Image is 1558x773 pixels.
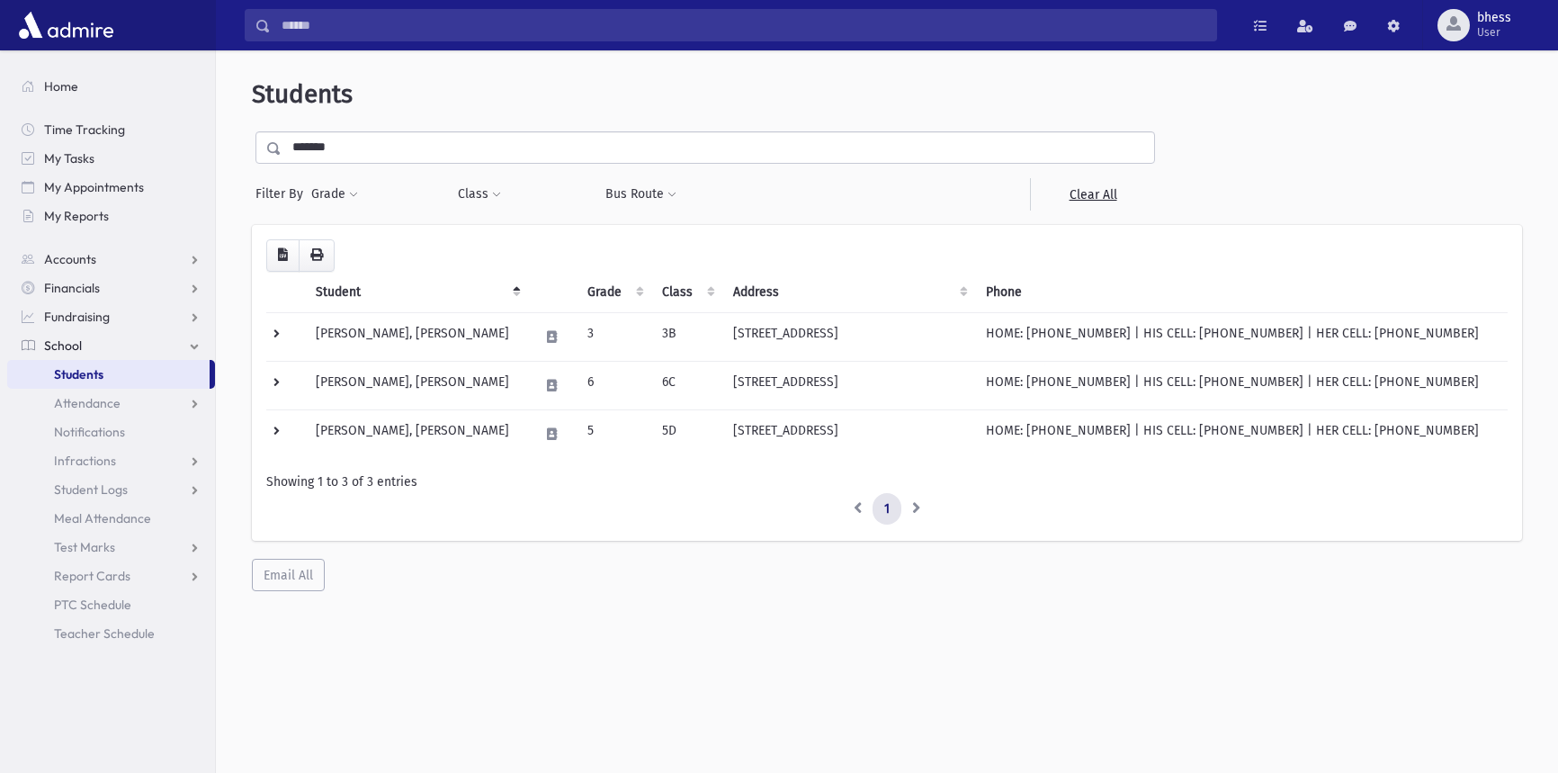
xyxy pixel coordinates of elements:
a: Test Marks [7,533,215,562]
a: Infractions [7,446,215,475]
th: Class: activate to sort column ascending [651,272,722,313]
span: Test Marks [54,539,115,555]
a: Financials [7,274,215,302]
span: Notifications [54,424,125,440]
span: Attendance [54,395,121,411]
td: [PERSON_NAME], [PERSON_NAME] [305,312,527,361]
span: Fundraising [44,309,110,325]
span: bhess [1477,11,1511,25]
a: 1 [873,493,901,526]
span: User [1477,25,1511,40]
span: Infractions [54,453,116,469]
span: Meal Attendance [54,510,151,526]
td: [STREET_ADDRESS] [722,409,975,458]
a: Attendance [7,389,215,418]
td: 6 [577,361,651,409]
a: My Appointments [7,173,215,202]
button: Email All [252,559,325,591]
a: Students [7,360,210,389]
span: Students [252,79,353,109]
td: 5D [651,409,722,458]
span: Teacher Schedule [54,625,155,642]
th: Phone [975,272,1508,313]
div: Showing 1 to 3 of 3 entries [266,472,1508,491]
a: My Tasks [7,144,215,173]
a: Clear All [1030,178,1155,211]
a: Student Logs [7,475,215,504]
a: Fundraising [7,302,215,331]
button: Bus Route [604,178,677,211]
span: Financials [44,280,100,296]
td: [STREET_ADDRESS] [722,312,975,361]
a: My Reports [7,202,215,230]
span: PTC Schedule [54,597,131,613]
span: Home [44,78,78,94]
span: Report Cards [54,568,130,584]
button: Print [299,239,335,272]
button: Grade [310,178,359,211]
span: My Appointments [44,179,144,195]
button: CSV [266,239,300,272]
span: Accounts [44,251,96,267]
td: [PERSON_NAME], [PERSON_NAME] [305,361,527,409]
td: 6C [651,361,722,409]
span: School [44,337,82,354]
td: 5 [577,409,651,458]
a: Meal Attendance [7,504,215,533]
td: [STREET_ADDRESS] [722,361,975,409]
span: My Tasks [44,150,94,166]
a: Home [7,72,215,101]
a: School [7,331,215,360]
span: Students [54,366,103,382]
button: Class [457,178,502,211]
a: Notifications [7,418,215,446]
td: 3 [577,312,651,361]
th: Student: activate to sort column descending [305,272,527,313]
th: Grade: activate to sort column ascending [577,272,651,313]
a: Teacher Schedule [7,619,215,648]
input: Search [271,9,1216,41]
td: [PERSON_NAME], [PERSON_NAME] [305,409,527,458]
a: Accounts [7,245,215,274]
td: HOME: [PHONE_NUMBER] | HIS CELL: [PHONE_NUMBER] | HER CELL: [PHONE_NUMBER] [975,361,1508,409]
span: Time Tracking [44,121,125,138]
span: Student Logs [54,481,128,498]
img: AdmirePro [14,7,118,43]
td: HOME: [PHONE_NUMBER] | HIS CELL: [PHONE_NUMBER] | HER CELL: [PHONE_NUMBER] [975,312,1508,361]
span: My Reports [44,208,109,224]
td: HOME: [PHONE_NUMBER] | HIS CELL: [PHONE_NUMBER] | HER CELL: [PHONE_NUMBER] [975,409,1508,458]
span: Filter By [255,184,310,203]
a: Report Cards [7,562,215,590]
a: Time Tracking [7,115,215,144]
td: 3B [651,312,722,361]
a: PTC Schedule [7,590,215,619]
th: Address: activate to sort column ascending [722,272,975,313]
